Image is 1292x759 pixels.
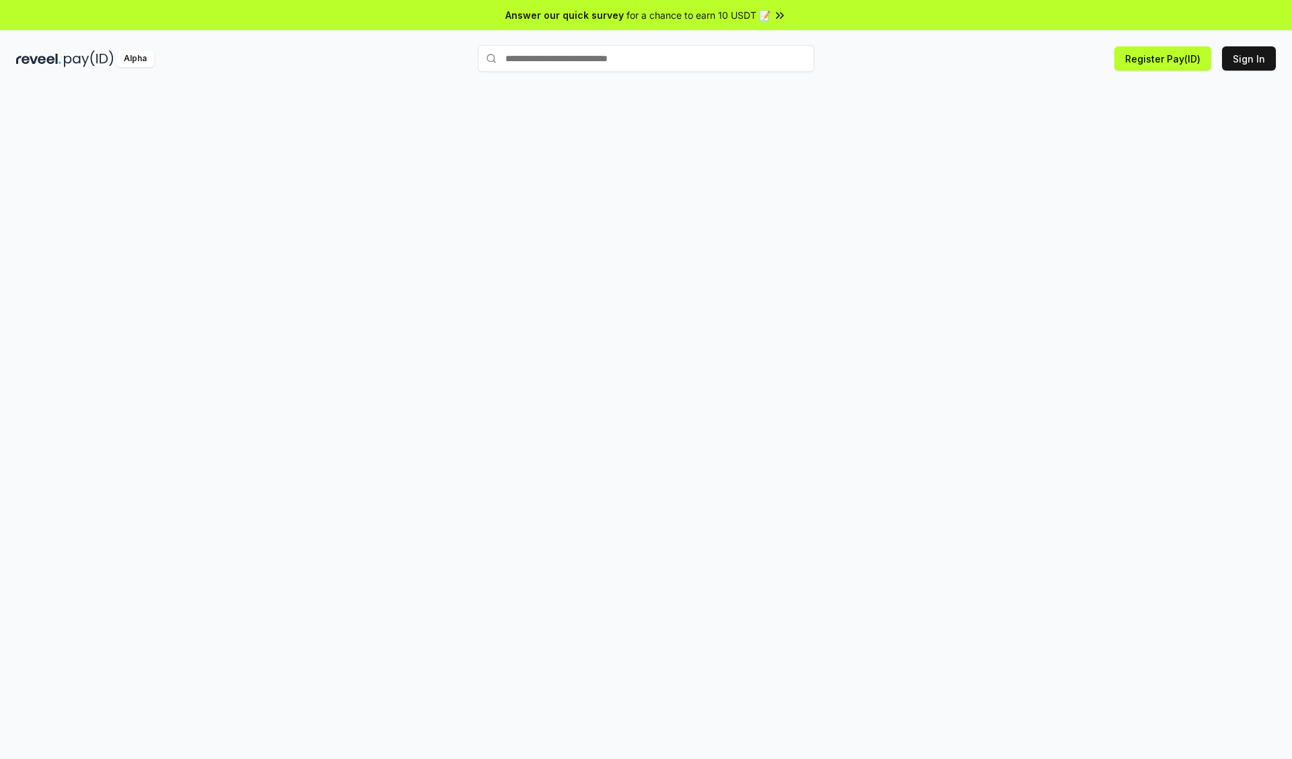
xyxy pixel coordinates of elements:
img: reveel_dark [16,50,61,67]
button: Register Pay(ID) [1114,46,1211,71]
span: Answer our quick survey [505,8,624,22]
img: pay_id [64,50,114,67]
div: Alpha [116,50,154,67]
span: for a chance to earn 10 USDT 📝 [626,8,770,22]
button: Sign In [1222,46,1276,71]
